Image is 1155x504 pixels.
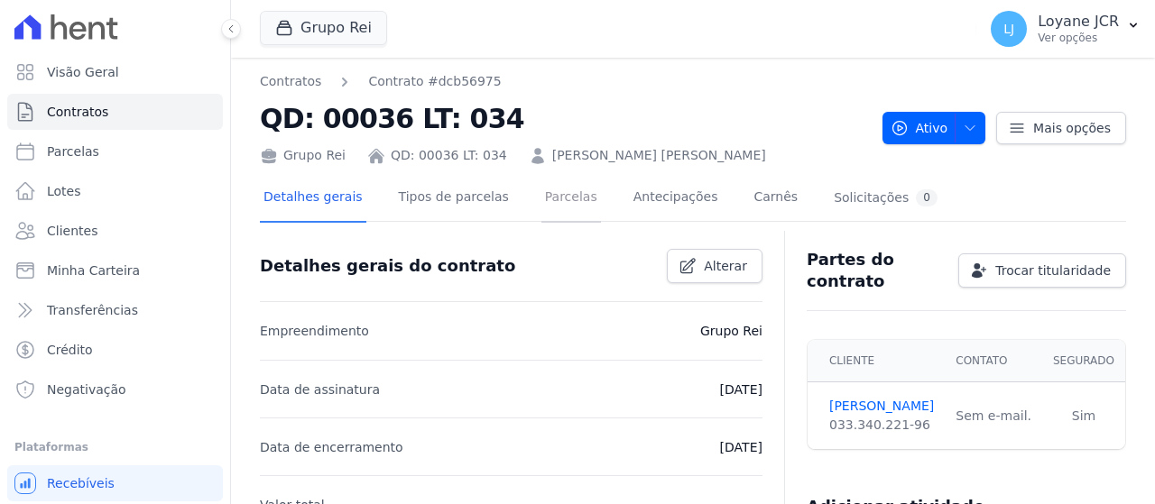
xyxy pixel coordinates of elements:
p: [DATE] [720,379,762,400]
td: Sim [1042,382,1125,450]
a: Contratos [260,72,321,91]
button: Ativo [882,112,986,144]
a: Minha Carteira [7,252,223,289]
span: Crédito [47,341,93,359]
span: Clientes [47,222,97,240]
div: 0 [916,189,938,206]
th: Cliente [808,340,945,382]
button: Grupo Rei [260,11,387,45]
div: Grupo Rei [260,146,346,165]
a: Solicitações0 [830,175,941,223]
th: Segurado [1042,340,1125,382]
a: Detalhes gerais [260,175,366,223]
button: LJ Loyane JCR Ver opções [976,4,1155,54]
a: Parcelas [7,133,223,170]
span: Transferências [47,301,138,319]
a: Crédito [7,332,223,368]
span: Minha Carteira [47,261,140,279]
span: Lotes [47,182,81,200]
p: Data de encerramento [260,436,403,458]
span: Alterar [704,257,747,275]
span: Mais opções [1033,119,1111,137]
p: Ver opções [1038,31,1119,45]
p: Data de assinatura [260,379,380,400]
a: Carnês [750,175,801,223]
a: Alterar [667,249,762,283]
nav: Breadcrumb [260,72,502,91]
a: [PERSON_NAME] [829,397,934,416]
a: Clientes [7,213,223,249]
a: Tipos de parcelas [395,175,513,223]
td: Sem e-mail. [945,382,1042,450]
a: Recebíveis [7,465,223,501]
a: Contratos [7,94,223,130]
a: Mais opções [996,112,1126,144]
h2: QD: 00036 LT: 034 [260,98,868,139]
a: Trocar titularidade [958,253,1126,288]
span: Negativação [47,380,126,399]
span: Ativo [891,112,948,144]
nav: Breadcrumb [260,72,868,91]
div: Solicitações [834,189,938,206]
a: Negativação [7,371,223,408]
span: Visão Geral [47,63,119,81]
th: Contato [945,340,1042,382]
span: LJ [1003,23,1014,35]
p: Empreendimento [260,320,369,342]
p: Grupo Rei [700,320,762,342]
h3: Partes do contrato [807,249,944,292]
p: Loyane JCR [1038,13,1119,31]
h3: Detalhes gerais do contrato [260,255,515,277]
span: Parcelas [47,142,99,160]
p: [DATE] [720,436,762,458]
a: Lotes [7,173,223,209]
div: Plataformas [14,436,216,458]
a: Visão Geral [7,54,223,90]
a: [PERSON_NAME] [PERSON_NAME] [552,146,766,165]
span: Contratos [47,103,108,121]
span: Trocar titularidade [995,261,1111,279]
a: Transferências [7,292,223,328]
span: Recebíveis [47,474,115,492]
a: Antecipações [630,175,722,223]
a: QD: 00036 LT: 034 [391,146,507,165]
a: Contrato #dcb56975 [368,72,501,91]
a: Parcelas [541,175,601,223]
div: 033.340.221-96 [829,416,934,435]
